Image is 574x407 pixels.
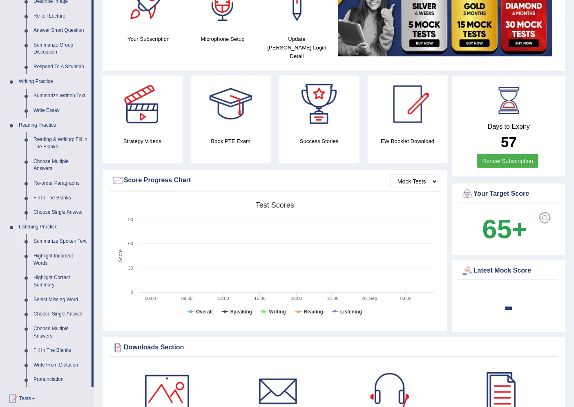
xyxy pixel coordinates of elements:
text: 06:00 [145,296,156,301]
a: Summarize Group Discussion [30,38,92,60]
a: Write Essay [30,103,92,118]
div: Your Target Score [461,188,556,200]
text: 30 [128,266,133,271]
tspan: Writing [269,309,286,315]
tspan: Test scores [256,201,294,209]
a: Fill In The Blanks [30,191,92,206]
h4: Strategy Videos [102,137,183,145]
text: 0 [131,290,133,295]
a: Choose Single Answer [30,205,92,220]
b: - [505,291,514,321]
text: 21:00 [327,296,339,301]
a: Choose Multiple Answers [30,154,92,176]
div: Score Progress Chart [112,174,438,187]
tspan: 26. Sep [362,296,377,301]
h4: Update [PERSON_NAME] Login Detail [264,35,330,60]
div: Downloads Section [112,342,556,354]
div: Latest Mock Score [461,265,556,277]
a: Renew Subscription [477,154,539,168]
a: Re-tell Lecture [30,9,92,24]
h4: Book PTE Exam [191,137,271,145]
tspan: Score [118,249,123,262]
a: Summarize Written Text [30,89,92,103]
text: 90 [128,217,133,222]
b: 65+ [482,214,527,244]
a: Reading Practice [15,118,92,133]
a: Fill In The Blanks [30,343,92,358]
b: 57 [501,134,517,150]
tspan: Overall [196,309,213,315]
tspan: Speaking [230,309,252,315]
a: Re-order Paragraphs [30,176,92,191]
a: Listening Practice [15,220,92,235]
tspan: Listening [340,309,362,315]
a: Choose Single Answer [30,307,92,322]
a: Reading & Writing: Fill In The Blanks [30,132,92,154]
a: Summarize Spoken Text [30,234,92,249]
a: Choose Multiple Answers [30,322,92,343]
a: Highlight Incorrect Words [30,249,92,271]
a: Pronunciation [30,373,92,387]
a: Write From Dictation [30,358,92,373]
a: Answer Short Question [30,23,92,38]
text: 03:00 [400,296,412,301]
a: Respond To A Situation [30,60,92,74]
h4: EW Booklet Download [368,137,448,145]
a: Writing Practice [15,74,92,89]
h4: Your Subscription [116,35,182,43]
h4: Success Stories [279,137,360,145]
text: 60 [128,241,133,246]
text: 18:00 [291,296,302,301]
text: 15:00 [255,296,266,301]
h4: Microphone Setup [190,35,256,43]
tspan: Reading [304,309,323,315]
text: 12:00 [218,296,229,301]
h4: Days to Expiry [461,123,556,130]
a: Highlight Correct Summary [30,271,92,292]
text: 09:00 [181,296,193,301]
a: Select Missing Word [30,293,92,307]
